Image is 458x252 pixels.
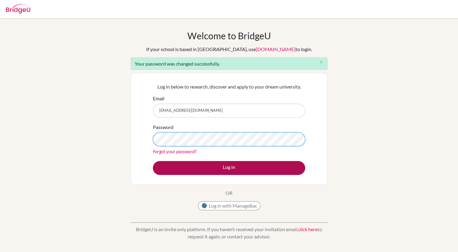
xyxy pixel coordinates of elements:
[256,46,295,52] a: [DOMAIN_NAME]
[153,83,305,90] p: Log in below to research, discover and apply to your dream university.
[298,226,318,232] a: click here
[6,4,30,14] img: Bridge-U
[131,57,328,70] div: Your password was changed successfully.
[153,161,305,175] button: Log in
[187,30,271,41] h1: Welcome to BridgeU
[319,60,323,64] i: close
[131,226,328,240] p: BridgeU is an invite only platform. If you haven’t received your invitation email, to request it ...
[146,46,312,53] div: If your school is based in [GEOGRAPHIC_DATA], use to login.
[153,124,173,131] label: Password
[226,189,232,197] p: OR
[315,58,327,67] button: Close
[153,148,196,154] a: Forgot your password?
[198,201,260,210] button: Log in with ManageBac
[153,95,164,102] label: Email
